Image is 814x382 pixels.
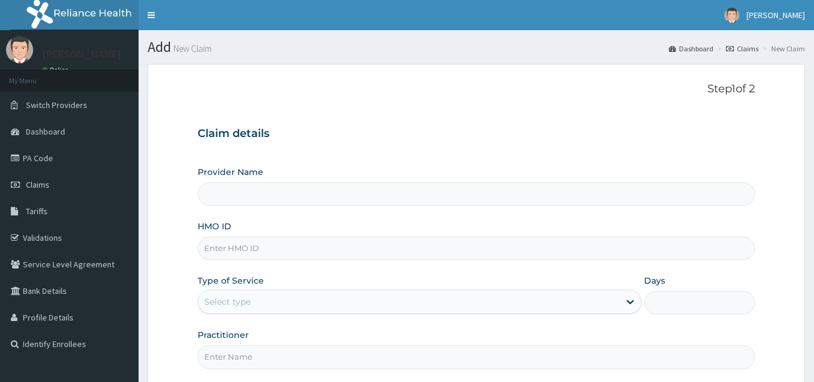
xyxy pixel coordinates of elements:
[669,43,713,54] a: Dashboard
[198,220,231,232] label: HMO ID
[747,10,805,21] span: [PERSON_NAME]
[6,36,33,63] img: User Image
[198,329,249,341] label: Practitioner
[26,179,49,190] span: Claims
[198,127,756,141] h3: Claim details
[760,43,805,54] li: New Claim
[42,49,121,60] p: [PERSON_NAME]
[26,100,87,110] span: Switch Providers
[204,296,251,308] div: Select type
[198,237,756,260] input: Enter HMO ID
[726,43,759,54] a: Claims
[724,8,739,23] img: User Image
[198,166,263,178] label: Provider Name
[171,44,211,53] small: New Claim
[26,126,65,137] span: Dashboard
[198,83,756,96] p: Step 1 of 2
[148,39,805,55] h1: Add
[42,66,71,74] a: Online
[26,206,48,217] span: Tariffs
[198,345,756,369] input: Enter Name
[198,275,264,287] label: Type of Service
[644,275,665,287] label: Days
